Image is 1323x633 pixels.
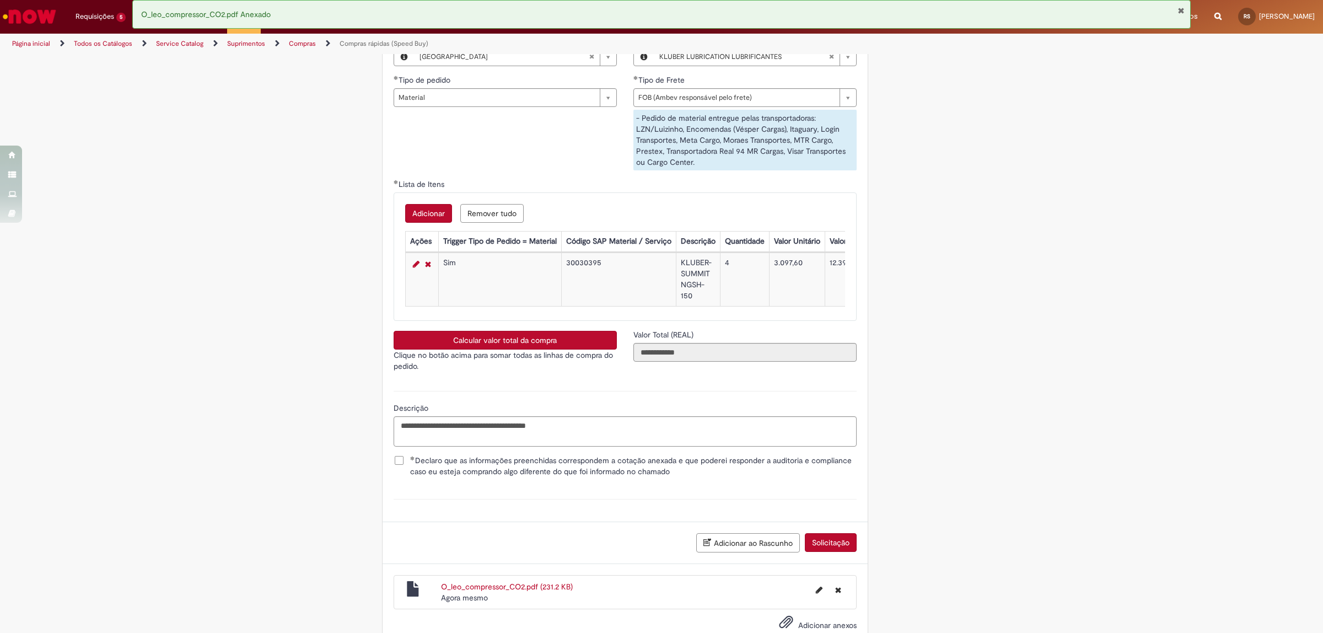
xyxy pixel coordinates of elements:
span: Requisições [76,11,114,22]
a: Service Catalog [156,39,203,48]
th: Código SAP Material / Serviço [561,232,676,252]
th: Valor Total Moeda [825,232,895,252]
a: Editar Linha 1 [410,258,422,271]
th: Ações [405,232,438,252]
span: Lista de Itens [399,179,447,189]
a: [GEOGRAPHIC_DATA]Limpar campo Planta [414,48,616,66]
span: Adicionar anexos [798,620,857,630]
span: Obrigatório Preenchido [633,76,638,80]
span: Agora mesmo [441,593,488,603]
a: Página inicial [12,39,50,48]
th: Descrição [676,232,720,252]
ul: Trilhas de página [8,34,874,54]
span: Obrigatório Preenchido [394,180,399,184]
th: Valor Unitário [769,232,825,252]
button: Excluir O_leo_compressor_CO2.pdf [829,581,848,599]
span: RS [1244,13,1250,20]
a: O_leo_compressor_CO2.pdf (231.2 KB) [441,582,573,592]
button: Adicionar ao Rascunho [696,533,800,552]
td: 3.097,60 [769,253,825,307]
img: ServiceNow [1,6,58,28]
th: Trigger Tipo de Pedido = Material [438,232,561,252]
span: Declaro que as informações preenchidas correspondem a cotação anexada e que poderei responder a a... [410,455,857,477]
a: KLUBER LUBRICATION LUBRIFICANTESLimpar campo Fornecedor [654,48,856,66]
span: Tipo de Frete [638,75,687,85]
span: Obrigatório Preenchido [394,76,399,80]
td: KLUBER-SUMMIT NGSH-150 [676,253,720,307]
a: Suprimentos [227,39,265,48]
span: Somente leitura - Valor Total (REAL) [633,330,696,340]
p: Clique no botão acima para somar todas as linhas de compra do pedido. [394,350,617,372]
button: Planta, Visualizar este registro Anapolis [394,48,414,66]
a: Compras rápidas (Speed Buy) [340,39,428,48]
button: Fornecedor , Visualizar este registro KLUBER LUBRICATION LUBRIFICANTES [634,48,654,66]
span: [GEOGRAPHIC_DATA] [420,48,589,66]
span: 5 [116,13,126,22]
label: Somente leitura - Valor Total (REAL) [633,329,696,340]
input: Valor Total (REAL) [633,343,857,362]
span: Tipo de pedido [399,75,453,85]
td: 12.390,40 [825,253,895,307]
td: 30030395 [561,253,676,307]
td: 4 [720,253,769,307]
a: Compras [289,39,316,48]
span: [PERSON_NAME] [1259,12,1315,21]
button: Calcular valor total da compra [394,331,617,350]
span: O_leo_compressor_CO2.pdf Anexado [141,9,271,19]
time: 29/09/2025 08:56:26 [441,593,488,603]
span: FOB (Ambev responsável pelo frete) [638,89,834,106]
button: Editar nome de arquivo O_leo_compressor_CO2.pdf [809,581,829,599]
th: Quantidade [720,232,769,252]
textarea: Descrição [394,416,857,447]
abbr: Limpar campo Planta [583,48,600,66]
span: Descrição [394,403,431,413]
button: Solicitação [805,533,857,552]
td: Sim [438,253,561,307]
a: Remover linha 1 [422,258,434,271]
abbr: Limpar campo Fornecedor [823,48,840,66]
div: - Pedido de material entregue pelas transportadoras: LZN/Luizinho, Encomendas (Vésper Cargas), It... [633,110,857,170]
span: KLUBER LUBRICATION LUBRIFICANTES [659,48,829,66]
button: Remove all rows for Lista de Itens [460,204,524,223]
button: Fechar Notificação [1177,6,1185,15]
span: Material [399,89,594,106]
a: Todos os Catálogos [74,39,132,48]
span: Obrigatório Preenchido [410,456,415,460]
button: Add a row for Lista de Itens [405,204,452,223]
